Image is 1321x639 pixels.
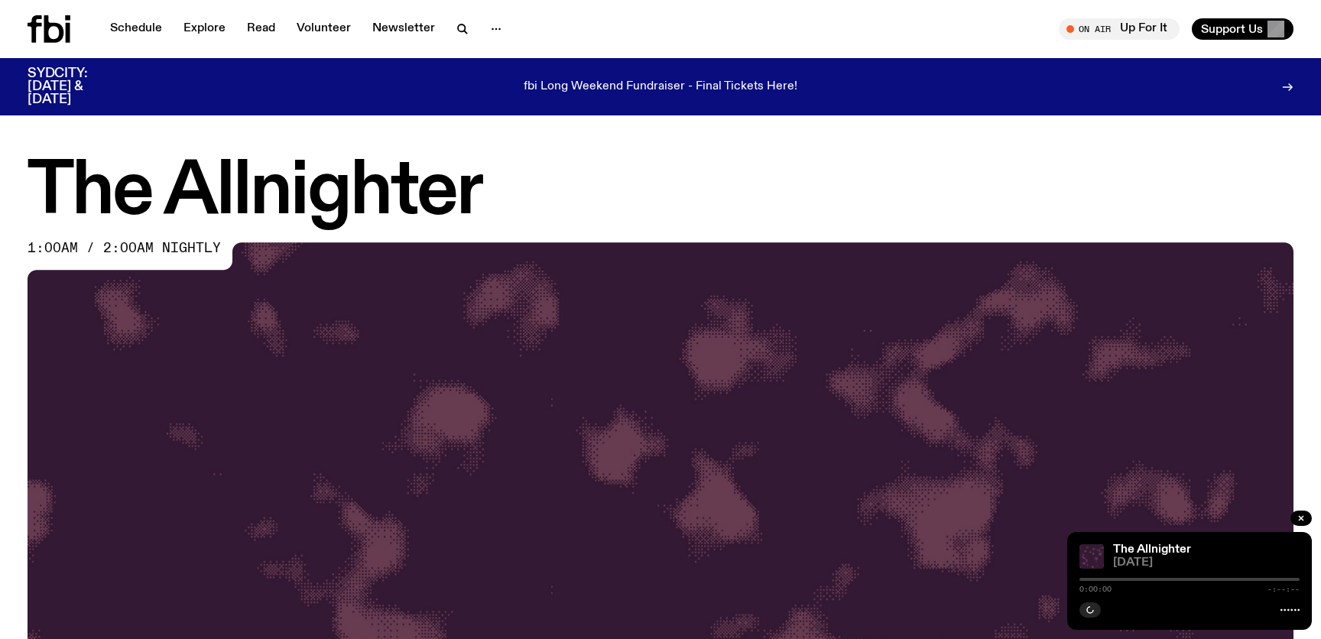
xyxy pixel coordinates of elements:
h1: The Allnighter [28,158,1293,227]
a: The Allnighter [1113,543,1191,556]
h3: SYDCITY: [DATE] & [DATE] [28,67,125,106]
span: 1:00am / 2:00am nightly [28,242,221,255]
a: Explore [174,18,235,40]
span: 0:00:00 [1079,585,1112,593]
a: Volunteer [287,18,360,40]
button: Support Us [1192,18,1293,40]
button: On AirUp For It [1059,18,1180,40]
a: Newsletter [363,18,444,40]
a: Read [238,18,284,40]
a: Schedule [101,18,171,40]
p: fbi Long Weekend Fundraiser - Final Tickets Here! [524,80,797,94]
span: [DATE] [1113,557,1300,569]
span: -:--:-- [1267,585,1300,593]
span: Support Us [1201,22,1263,36]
